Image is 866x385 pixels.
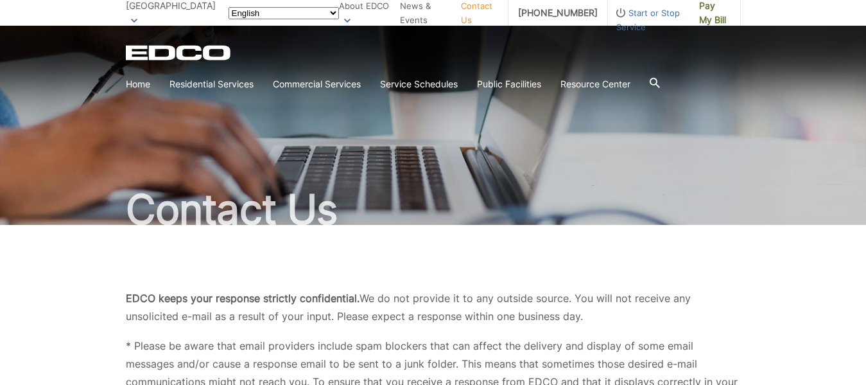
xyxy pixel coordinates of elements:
[126,77,150,91] a: Home
[273,77,361,91] a: Commercial Services
[169,77,254,91] a: Residential Services
[229,7,339,19] select: Select a language
[560,77,630,91] a: Resource Center
[477,77,541,91] a: Public Facilities
[380,77,458,91] a: Service Schedules
[126,189,741,230] h1: Contact Us
[126,45,232,60] a: EDCD logo. Return to the homepage.
[126,292,359,305] b: EDCO keeps your response strictly confidential.
[126,289,741,325] p: We do not provide it to any outside source. You will not receive any unsolicited e-mail as a resu...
